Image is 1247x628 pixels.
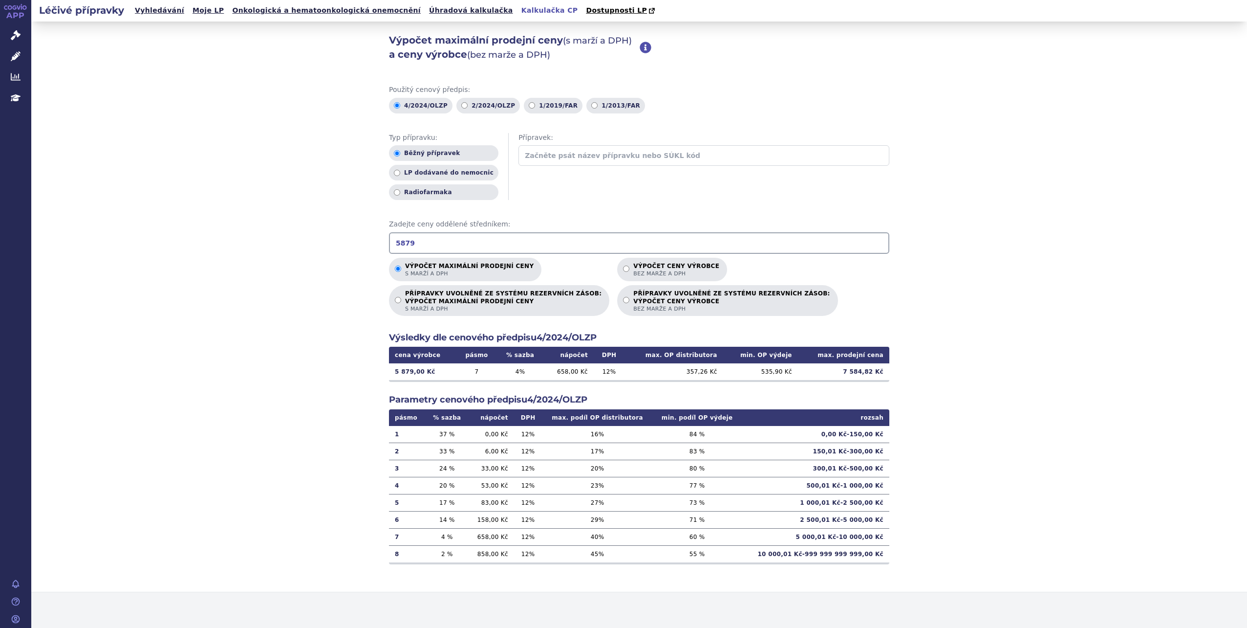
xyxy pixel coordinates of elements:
p: PŘÍPRAVKY UVOLNĚNÉ ZE SYSTÉMU REZERVNÍCH ZÁSOB: [405,290,602,313]
td: 12 % [514,443,542,460]
th: min. podíl OP výdeje [653,409,742,426]
td: 6,00 Kč [468,443,514,460]
td: 24 % [426,460,468,477]
td: 535,90 Kč [723,363,798,380]
input: Výpočet maximální prodejní cenys marží a DPH [395,266,401,272]
h2: Výpočet maximální prodejní ceny a ceny výrobce [389,33,640,62]
td: 53,00 Kč [468,477,514,494]
input: Běžný přípravek [394,150,400,157]
td: 45 % [542,545,652,562]
td: 33,00 Kč [468,460,514,477]
td: 55 % [653,545,742,562]
td: 158,00 Kč [468,511,514,528]
td: 60 % [653,528,742,545]
td: 12 % [514,426,542,443]
label: 2/2024/OLZP [456,98,520,113]
label: LP dodávané do nemocnic [389,165,498,180]
td: 0,00 Kč [468,426,514,443]
td: 8 [389,545,426,562]
td: 80 % [653,460,742,477]
td: 16 % [542,426,652,443]
td: 12 % [594,363,624,380]
td: 77 % [653,477,742,494]
input: PŘÍPRAVKY UVOLNĚNÉ ZE SYSTÉMU REZERVNÍCH ZÁSOB:VÝPOČET MAXIMÁLNÍ PRODEJNÍ CENYs marží a DPH [395,297,401,303]
strong: VÝPOČET MAXIMÁLNÍ PRODEJNÍ CENY [405,297,602,305]
td: 4 [389,477,426,494]
td: 33 % [426,443,468,460]
label: Běžný přípravek [389,145,498,161]
td: 5 879,00 Kč [389,363,456,380]
td: 1 [389,426,426,443]
td: 10 000,01 Kč - 999 999 999 999,00 Kč [742,545,889,562]
span: Použitý cenový předpis: [389,85,889,95]
h2: Parametry cenového předpisu 4/2024/OLZP [389,394,889,406]
p: PŘÍPRAVKY UVOLNĚNÉ ZE SYSTÉMU REZERVNÍCH ZÁSOB: [633,290,830,313]
td: 14 % [426,511,468,528]
span: bez marže a DPH [633,270,719,277]
span: bez marže a DPH [633,305,830,313]
strong: VÝPOČET CENY VÝROBCE [633,297,830,305]
span: Typ přípravku: [389,133,498,143]
th: rozsah [742,409,889,426]
td: 12 % [514,494,542,511]
td: 858,00 Kč [468,545,514,562]
th: pásmo [456,347,497,363]
td: 6 [389,511,426,528]
td: 300,01 Kč - 500,00 Kč [742,460,889,477]
h2: Léčivé přípravky [31,3,132,17]
a: Onkologická a hematoonkologická onemocnění [229,4,424,17]
td: 23 % [542,477,652,494]
td: 357,26 Kč [624,363,723,380]
td: 2 % [426,545,468,562]
td: 0,00 Kč - 150,00 Kč [742,426,889,443]
th: min. OP výdeje [723,347,798,363]
a: Vyhledávání [132,4,187,17]
td: 3 [389,460,426,477]
th: pásmo [389,409,426,426]
span: (bez marže a DPH) [467,49,550,60]
td: 20 % [426,477,468,494]
th: DPH [594,347,624,363]
td: 1 000,01 Kč - 2 500,00 Kč [742,494,889,511]
td: 73 % [653,494,742,511]
input: Výpočet ceny výrobcebez marže a DPH [623,266,629,272]
input: Radiofarmaka [394,189,400,196]
label: Radiofarmaka [389,184,498,200]
th: nápočet [468,409,514,426]
input: 1/2013/FAR [591,102,598,109]
a: Úhradová kalkulačka [426,4,516,17]
input: PŘÍPRAVKY UVOLNĚNÉ ZE SYSTÉMU REZERVNÍCH ZÁSOB:VÝPOČET CENY VÝROBCEbez marže a DPH [623,297,629,303]
td: 40 % [542,528,652,545]
label: 1/2013/FAR [586,98,645,113]
label: 1/2019/FAR [524,98,582,113]
td: 7 584,82 Kč [798,363,889,380]
td: 658,00 Kč [544,363,594,380]
th: max. prodejní cena [798,347,889,363]
td: 12 % [514,460,542,477]
input: LP dodávané do nemocnic [394,170,400,176]
input: Zadejte ceny oddělené středníkem [389,232,889,254]
td: 84 % [653,426,742,443]
td: 658,00 Kč [468,528,514,545]
a: Kalkulačka CP [518,4,581,17]
td: 12 % [514,477,542,494]
input: 1/2019/FAR [529,102,535,109]
a: Dostupnosti LP [583,4,660,18]
td: 83,00 Kč [468,494,514,511]
td: 27 % [542,494,652,511]
th: max. podíl OP distributora [542,409,652,426]
td: 37 % [426,426,468,443]
td: 20 % [542,460,652,477]
span: Zadejte ceny oddělené středníkem: [389,220,889,229]
td: 12 % [514,545,542,562]
td: 12 % [514,511,542,528]
td: 71 % [653,511,742,528]
a: Moje LP [190,4,227,17]
label: 4/2024/OLZP [389,98,452,113]
input: 2/2024/OLZP [461,102,468,109]
p: Výpočet maximální prodejní ceny [405,263,534,277]
td: 5 [389,494,426,511]
td: 7 [456,363,497,380]
th: cena výrobce [389,347,456,363]
span: s marží a DPH [405,305,602,313]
